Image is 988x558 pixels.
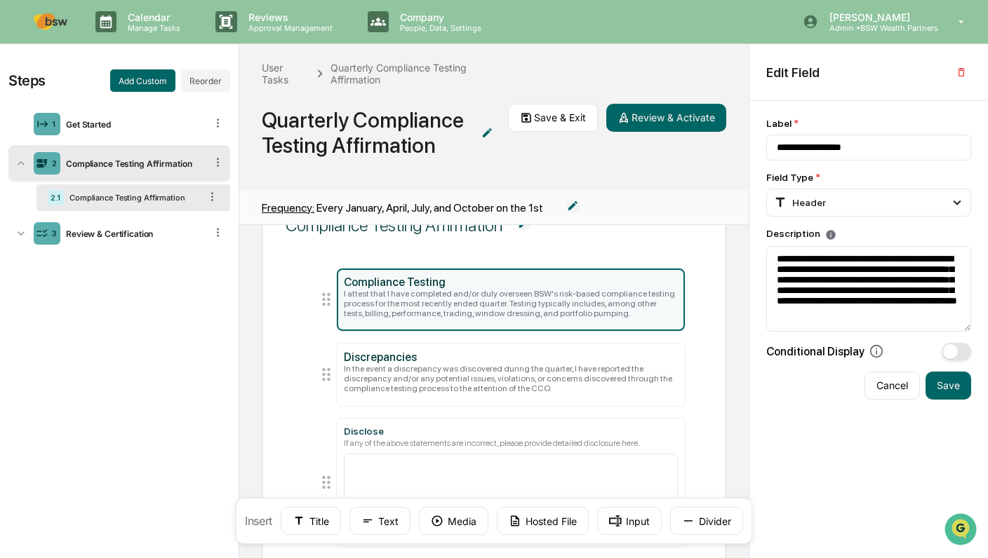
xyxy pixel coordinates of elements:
[344,275,678,318] div: Compliance Testing
[60,229,206,239] div: Review & Certification
[14,205,25,216] div: 🔎
[331,62,508,86] div: Quarterly Compliance Testing Affirmation
[766,172,971,183] div: Field Type
[262,201,543,215] div: Every January, April, July, and October on the 1st
[670,507,743,535] button: Divider
[116,177,174,191] span: Attestations
[60,158,206,169] div: Compliance Testing Affirmation
[181,69,230,92] button: Reorder
[28,177,91,191] span: Preclearance
[480,126,494,140] img: Additional Document Icon
[237,23,340,33] p: Approval Management
[262,62,309,86] div: User Tasks
[64,193,200,203] div: Compliance Testing Affirmation
[344,289,678,318] div: I attest that I have completed and/or duly overseen BSW's risk-based compliance testing process f...
[286,215,502,236] div: Compliance Testing Affirmation
[337,343,685,406] div: DiscrepanciesIn the event a discrepancy was discovered during the quarter, I have reported the di...
[766,228,971,240] div: Description
[60,119,206,130] div: Get Started
[236,498,752,544] div: Insert
[8,171,96,196] a: 🖐️Preclearance
[262,201,314,215] span: Frequency:
[110,69,175,92] button: Add Custom
[116,23,187,33] p: Manage Tasks
[773,195,826,210] div: Header
[96,171,180,196] a: 🗄️Attestations
[566,199,580,213] img: Edit reporting range icon
[48,121,178,132] div: We're available if you need us!
[344,438,678,448] div: If any of the above statements are incorrect, please provide detailed disclosure here.
[864,372,920,400] button: Cancel
[606,104,726,132] button: Review & Activate
[419,507,488,535] button: Media
[926,372,971,400] button: Save
[48,107,230,121] div: Start new chat
[28,203,88,217] span: Data Lookup
[337,418,685,546] div: Disclose If any of the above statements are incorrect, please provide detailed disclosure here.
[8,198,94,223] a: 🔎Data Lookup
[116,11,187,23] p: Calendar
[389,11,488,23] p: Company
[497,507,589,535] button: Hosted File
[34,13,67,30] img: logo
[14,29,255,52] p: How can we help?
[99,237,170,248] a: Powered byPylon
[344,351,678,393] div: Discrepancies
[48,190,64,205] div: 2.1
[818,23,938,33] p: Admin • BSW Wealth Partners
[818,11,938,23] p: [PERSON_NAME]
[389,23,488,33] p: People, Data, Settings
[344,364,678,393] div: In the event a discrepancy was discovered during the quarter, I have reported the discrepancy and...
[14,178,25,189] div: 🖐️
[140,238,170,248] span: Pylon
[344,426,678,437] div: Disclose
[766,343,884,359] div: Conditional Display
[51,229,57,238] div: 3
[597,507,662,535] button: Input
[508,104,598,132] button: Save & Exit
[766,65,820,80] h2: Edit Field
[262,107,466,158] div: Quarterly Compliance Testing Affirmation
[943,512,981,550] iframe: Open customer support
[52,119,56,129] div: 1
[52,158,57,168] div: 2
[239,111,255,128] button: Start new chat
[237,11,340,23] p: Reviews
[102,178,113,189] div: 🗄️
[766,118,971,129] div: Label
[281,507,341,535] button: Title
[14,107,39,132] img: 1746055101610-c473b297-6a78-478c-a979-82029cc54cd1
[337,268,685,331] div: Compliance TestingI attest that I have completed and/or duly overseen BSW's risk-based compliance...
[8,72,46,89] div: Steps
[349,507,410,535] button: Text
